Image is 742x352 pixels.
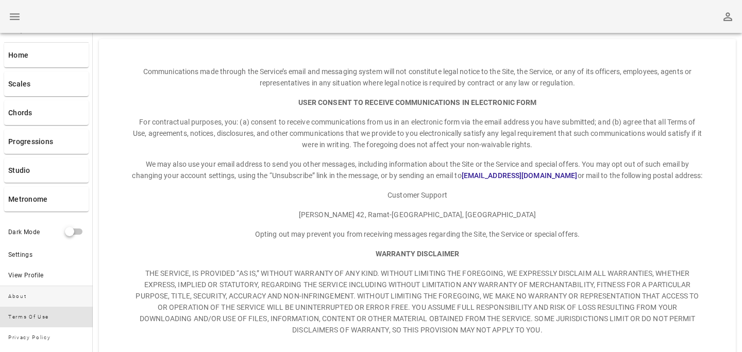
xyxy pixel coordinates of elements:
p: [PERSON_NAME] 42, Ramat-[GEOGRAPHIC_DATA], [GEOGRAPHIC_DATA] [132,209,703,220]
p: We may also use your email address to send you other messages, including information about the Si... [132,159,703,181]
p: Opting out may prevent you from receiving messages regarding the Site, the Service or special off... [132,228,703,240]
a: Scales [4,72,89,96]
a: [EMAIL_ADDRESS][DOMAIN_NAME] [462,171,578,180]
p: For contractual purposes, you: (a) consent to receive communications from us in an electronic for... [132,116,703,150]
p: THE SERVICE, IS PROVIDED “AS IS,” WITHOUT WARRANTY OF ANY KIND. WITHOUT LIMITING THE FOREGOING, W... [132,268,703,336]
p: Customer Support [132,189,703,201]
strong: USER CONSENT TO RECEIVE COMMUNICATIONS IN ELECTRONIC FORM [298,98,537,107]
a: Progressions [4,129,89,154]
a: Metronome [4,187,89,212]
strong: WARRANTY DISCLAIMER [376,250,459,258]
a: Chords [4,100,89,125]
a: Studio [4,158,89,183]
p: Communications made through the Service’s email and messaging system will not constitute legal no... [132,66,703,89]
a: Home [4,43,89,67]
